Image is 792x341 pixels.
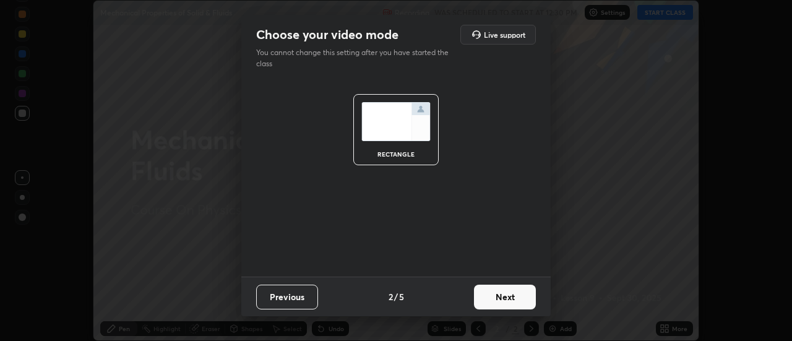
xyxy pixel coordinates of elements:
img: normalScreenIcon.ae25ed63.svg [361,102,431,141]
p: You cannot change this setting after you have started the class [256,47,457,69]
button: Previous [256,285,318,309]
h4: 5 [399,290,404,303]
h4: 2 [389,290,393,303]
div: rectangle [371,151,421,157]
h4: / [394,290,398,303]
button: Next [474,285,536,309]
h5: Live support [484,31,525,38]
h2: Choose your video mode [256,27,398,43]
